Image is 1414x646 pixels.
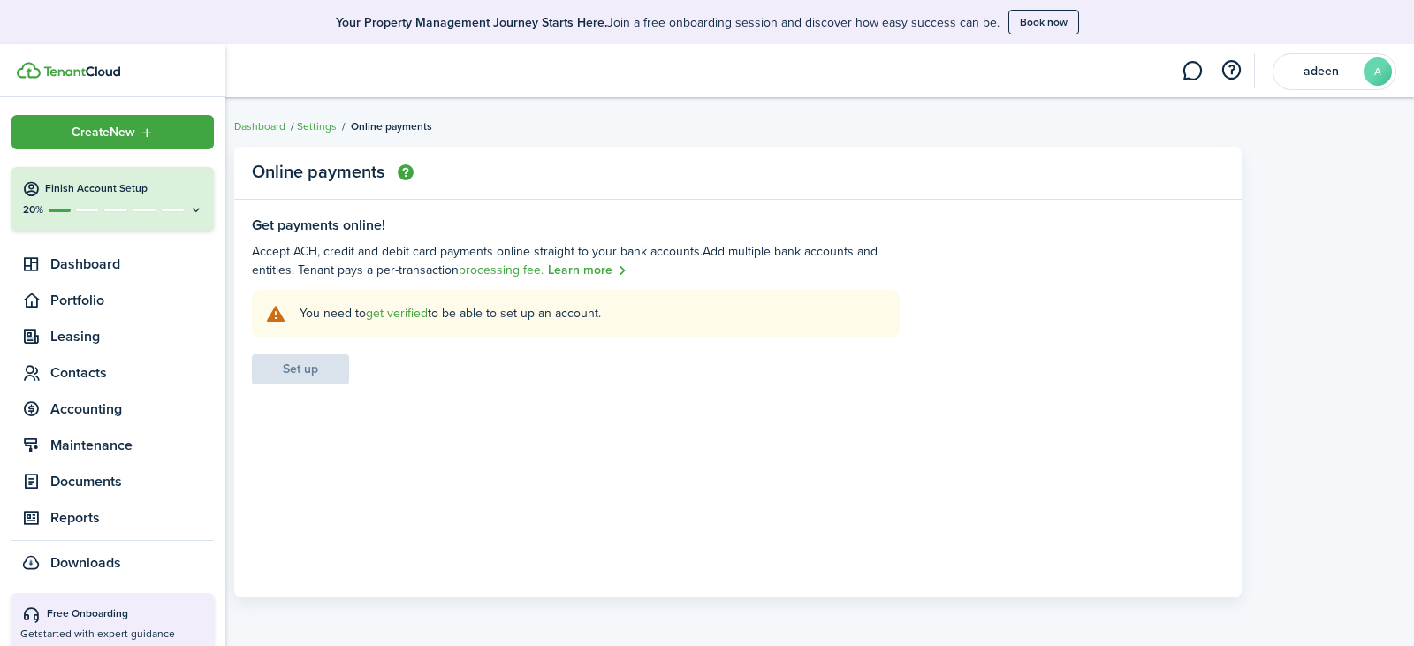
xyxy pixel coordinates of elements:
span: Portfolio [50,290,214,311]
span: adeen [1286,65,1357,78]
span: Accounting [50,399,214,420]
a: Dashboard [234,118,285,134]
p: Join a free onboarding session and discover how easy success can be. [336,13,1000,32]
a: Reports [11,502,214,534]
button: Open menu [11,115,214,149]
b: Your Property Management Journey Starts Here. [336,13,607,32]
span: processing fee. [459,261,544,279]
p: Get [20,627,205,642]
i: soft [265,303,286,323]
div: Free Onboarding [47,606,205,624]
settings-fieldset-description: Accept ACH, credit and debit card payments online straight to your bank accounts. Add multiple ba... [252,242,900,281]
span: Downloads [50,552,121,574]
h4: Finish Account Setup [45,181,203,196]
span: Dashboard [50,254,214,275]
avatar-text: A [1364,57,1392,86]
a: get verified [366,304,428,323]
img: TenantCloud [17,62,41,79]
panel-main-title: Online payments [252,162,414,185]
span: Contacts [50,362,214,384]
button: Finish Account Setup20% [11,167,214,231]
img: TenantCloud [43,66,120,77]
span: Maintenance [50,435,214,456]
settings-fieldset-title: Get payments online! [252,217,900,233]
span: Create New [72,126,135,139]
a: Messaging [1175,49,1209,94]
a: Settings [297,118,337,134]
button: Open resource center [1216,56,1246,86]
span: Leasing [50,326,214,347]
explanation-description: You need to to be able to set up an account. [300,304,886,323]
span: Online payments [351,118,432,134]
span: started with expert guidance [38,626,175,642]
a: Learn more [548,261,627,281]
button: Book now [1008,10,1079,34]
span: Documents [50,471,214,492]
p: 20% [22,202,44,217]
span: Reports [50,507,214,528]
